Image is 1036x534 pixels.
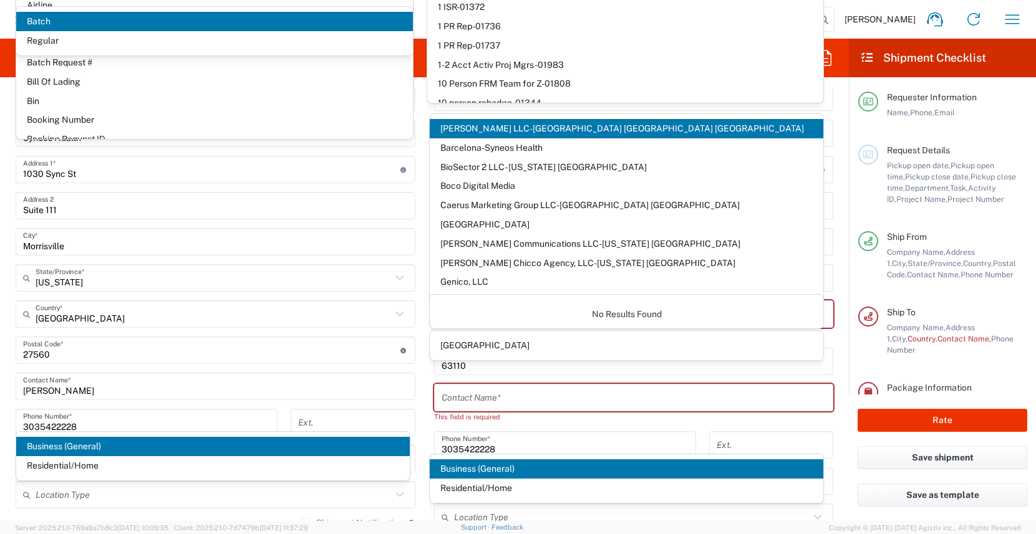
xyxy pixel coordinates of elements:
[15,50,158,65] h2: Desktop Shipment Request
[430,119,823,138] span: [PERSON_NAME] LLC-[GEOGRAPHIC_DATA] [GEOGRAPHIC_DATA] [GEOGRAPHIC_DATA]
[430,479,823,498] span: Residential/Home
[910,108,934,117] span: Phone,
[905,172,971,181] span: Pickup close date,
[16,92,413,111] span: Bin
[491,523,523,531] a: Feedback
[427,74,824,93] span: 10 Person FRM Team for Z-01808
[300,518,404,528] label: Shipment Notification
[16,130,413,149] span: Booking Request ID
[907,270,961,279] span: Contact Name,
[16,72,413,92] span: Bill Of Lading
[934,108,955,117] span: Email
[427,93,824,113] span: 10 person rebadge-01344
[430,272,823,292] span: Genico, LLC
[174,524,308,532] span: Client: 2025.21.0-7d7479b
[430,459,823,479] span: Business (General)
[887,161,951,170] span: Pickup open date,
[430,292,823,330] span: [PERSON_NAME] [PERSON_NAME]/[PERSON_NAME] Advert- [GEOGRAPHIC_DATA] [GEOGRAPHIC_DATA]
[430,300,823,328] div: No Results Found
[16,437,410,456] span: Business (General)
[16,456,410,475] span: Residential/Home
[15,524,168,532] span: Server: 2025.21.0-769a9a7b8c3
[887,383,972,393] span: Package Information
[961,270,1014,279] span: Phone Number
[887,108,910,117] span: Name,
[829,522,1021,533] span: Copyright © [DATE]-[DATE] Agistix Inc., All Rights Reserved
[858,446,1027,469] button: Save shipment
[887,92,977,102] span: Requester Information
[947,194,1004,204] span: Project Number
[908,334,937,343] span: Country,
[896,194,947,204] span: Project Name,
[963,259,993,268] span: Country,
[259,524,308,532] span: [DATE] 11:37:29
[430,158,823,177] span: BioSector 2 LLC- [US_STATE] [GEOGRAPHIC_DATA]
[908,259,963,268] span: State/Province,
[858,409,1027,432] button: Rate
[434,411,834,422] div: This field is required
[430,138,823,158] span: Barcelona-Syneos Health
[887,247,946,257] span: Company Name,
[16,110,413,130] span: Booking Number
[461,523,492,531] a: Support
[892,334,908,343] span: City,
[118,524,168,532] span: [DATE] 10:09:35
[430,254,823,273] span: [PERSON_NAME] Chicco Agency, LLC-[US_STATE] [GEOGRAPHIC_DATA]
[887,232,927,242] span: Ship From
[430,196,823,234] span: Caerus Marketing Group LLC-[GEOGRAPHIC_DATA] [GEOGRAPHIC_DATA] [GEOGRAPHIC_DATA]
[860,50,986,65] h2: Shipment Checklist
[887,307,916,317] span: Ship To
[887,323,946,332] span: Company Name,
[430,176,823,196] span: Boco Digital Media
[858,484,1027,507] button: Save as template
[430,234,823,254] span: [PERSON_NAME] Communications LLC-[US_STATE] [GEOGRAPHIC_DATA]
[430,336,823,355] span: [GEOGRAPHIC_DATA]
[845,14,916,25] span: [PERSON_NAME]
[892,259,908,268] span: City,
[887,145,950,155] span: Request Details
[937,334,991,343] span: Contact Name,
[905,183,950,193] span: Department,
[950,183,968,193] span: Task,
